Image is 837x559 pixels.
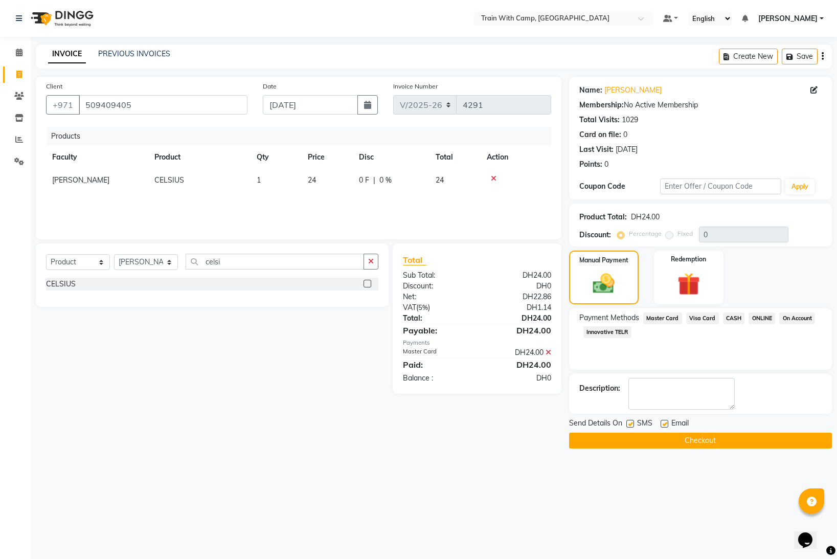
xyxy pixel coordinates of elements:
[98,49,170,58] a: PREVIOUS INVOICES
[749,312,775,324] span: ONLINE
[631,212,660,222] div: DH24.00
[677,229,693,238] label: Fixed
[671,418,689,431] span: Email
[403,303,416,312] span: VAT
[779,312,815,324] span: On Account
[257,175,261,185] span: 1
[395,359,477,371] div: Paid:
[637,418,652,431] span: SMS
[436,175,444,185] span: 24
[429,146,481,169] th: Total
[154,175,184,185] span: CELSIUS
[629,229,662,238] label: Percentage
[395,373,477,384] div: Balance :
[359,175,369,186] span: 0 F
[418,303,428,311] span: 5%
[579,159,602,170] div: Points:
[477,347,559,358] div: DH24.00
[395,270,477,281] div: Sub Total:
[251,146,302,169] th: Qty
[353,146,429,169] th: Disc
[579,312,639,323] span: Payment Methods
[302,146,353,169] th: Price
[148,146,251,169] th: Product
[46,95,80,115] button: +971
[186,254,364,270] input: Search or Scan
[477,302,559,313] div: DH1.14
[686,312,719,324] span: Visa Card
[660,178,781,194] input: Enter Offer / Coupon Code
[477,359,559,371] div: DH24.00
[579,85,602,96] div: Name:
[604,85,662,96] a: [PERSON_NAME]
[46,146,148,169] th: Faculty
[579,144,614,155] div: Last Visit:
[46,279,76,289] div: CELSIUS
[579,230,611,240] div: Discount:
[393,82,438,91] label: Invoice Number
[308,175,316,185] span: 24
[395,292,477,302] div: Net:
[477,324,559,337] div: DH24.00
[719,49,778,64] button: Create New
[52,175,109,185] span: [PERSON_NAME]
[782,49,818,64] button: Save
[586,271,621,296] img: _cash.svg
[785,179,815,194] button: Apply
[579,212,627,222] div: Product Total:
[477,270,559,281] div: DH24.00
[569,418,622,431] span: Send Details On
[670,270,707,298] img: _gift.svg
[579,383,620,394] div: Description:
[477,373,559,384] div: DH0
[395,281,477,292] div: Discount:
[477,281,559,292] div: DH0
[395,324,477,337] div: Payable:
[643,312,682,324] span: Master Card
[794,518,827,549] iframe: chat widget
[758,13,818,24] span: [PERSON_NAME]
[379,175,392,186] span: 0 %
[373,175,375,186] span: |
[403,339,551,347] div: Payments
[622,115,638,125] div: 1029
[477,292,559,302] div: DH22.86
[263,82,277,91] label: Date
[395,302,477,313] div: ( )
[604,159,608,170] div: 0
[671,255,706,264] label: Redemption
[46,82,62,91] label: Client
[583,326,631,338] span: Innovative TELR
[579,181,660,192] div: Coupon Code
[477,313,559,324] div: DH24.00
[26,4,96,33] img: logo
[79,95,247,115] input: Search by Name/Mobile/Email/Code
[579,100,822,110] div: No Active Membership
[481,146,551,169] th: Action
[395,313,477,324] div: Total:
[623,129,627,140] div: 0
[579,256,628,265] label: Manual Payment
[579,115,620,125] div: Total Visits:
[579,100,624,110] div: Membership:
[48,45,86,63] a: INVOICE
[616,144,638,155] div: [DATE]
[47,127,559,146] div: Products
[723,312,745,324] span: CASH
[403,255,426,265] span: Total
[569,433,832,449] button: Checkout
[579,129,621,140] div: Card on file:
[395,347,477,358] div: Master Card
